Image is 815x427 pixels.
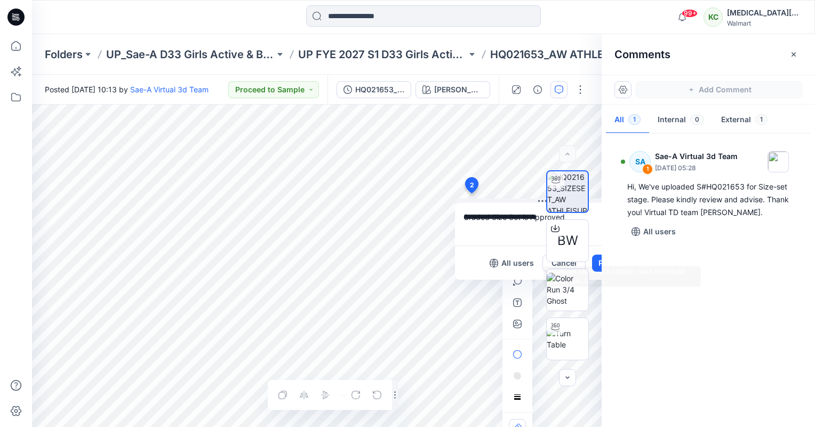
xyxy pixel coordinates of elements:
p: [DATE] 05:28 [655,163,738,173]
p: HQ021653_AW ATHLEISURE PANT [490,47,659,62]
div: Walmart [727,19,802,27]
span: 99+ [682,9,698,18]
img: Turn Table [547,328,588,350]
div: MIRABELLA-PINK CANDY [434,84,483,96]
button: All users [627,223,680,240]
span: Posted [DATE] 10:13 by [45,84,209,95]
div: KC [704,7,723,27]
span: 1 [628,114,641,125]
div: Hi, We've uploaded S#HQ021653 for Size-set stage. Please kindly review and advise. Thank you! Vir... [627,180,789,219]
div: SA [629,151,651,172]
span: 0 [690,114,704,125]
a: UP FYE 2027 S1 D33 Girls Active Sae-A [298,47,467,62]
div: [MEDICAL_DATA][PERSON_NAME] [727,6,802,19]
img: Color Run 3/4 Ghost [547,273,588,306]
span: BW [557,231,578,250]
button: HQ021653_SIZESET_MIRABELLA [337,81,411,98]
div: HQ021653_SIZESET_MIRABELLA [355,84,404,96]
button: Add Comment [636,81,802,98]
p: Sae-A Virtual 3d Team [655,150,738,163]
p: All users [501,257,534,270]
button: Internal [649,107,713,134]
button: All users [485,255,538,272]
button: Details [529,81,546,98]
a: Sae-A Virtual 3d Team [130,85,209,94]
button: [PERSON_NAME]-PINK CANDY [416,81,490,98]
div: 1 [642,164,653,175]
span: 1 [755,114,768,125]
p: All users [643,225,676,238]
a: UP_Sae-A D33 Girls Active & Bottoms [106,47,275,62]
button: External [713,107,776,134]
span: 2 [470,180,474,190]
h2: Comments [614,48,670,61]
img: HQ021653_SIZESET_AW ATHLEISURE PANT_SaeA_081525_MIRABELLA [547,171,588,212]
a: Folders [45,47,83,62]
button: All [606,107,649,134]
